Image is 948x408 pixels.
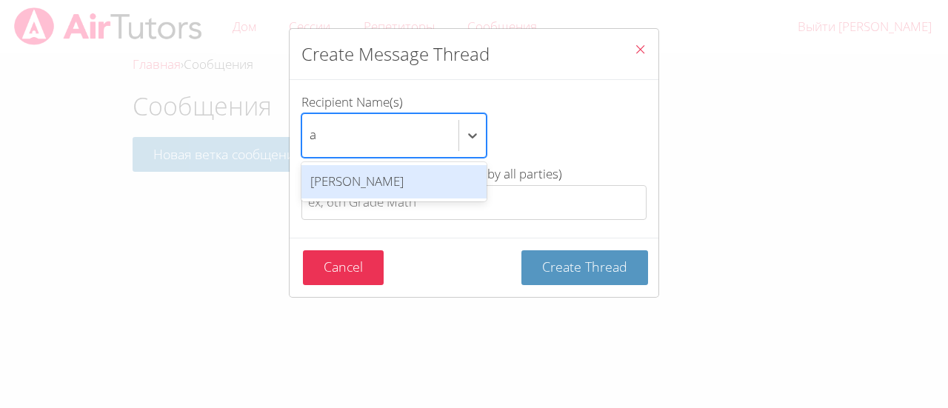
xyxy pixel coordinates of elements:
[542,258,627,275] span: Create Thread
[303,250,384,285] button: Cancel
[310,118,318,153] input: Recipient Name(s)
[301,93,403,110] span: Recipient Name(s)
[301,185,647,220] input: Thread Title (this will be viewable by all parties)
[521,250,648,285] button: Create Thread
[301,41,490,67] h2: Create Message Thread
[622,29,658,74] button: Close
[301,165,487,198] div: [PERSON_NAME]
